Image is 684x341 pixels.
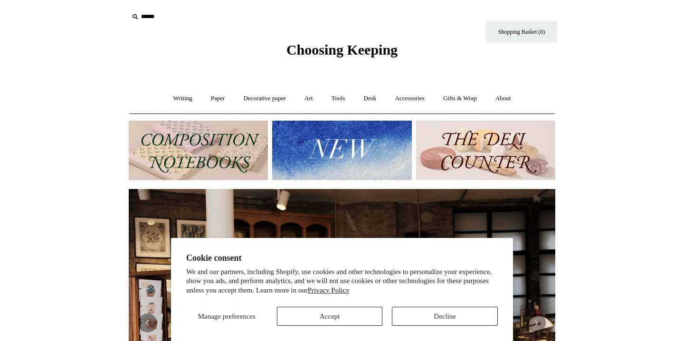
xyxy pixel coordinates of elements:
span: Manage preferences [198,313,256,320]
img: New.jpg__PID:f73bdf93-380a-4a35-bcfe-7823039498e1 [272,121,411,180]
a: Choosing Keeping [286,49,398,56]
button: Accept [277,307,383,326]
a: Tools [323,86,354,111]
a: Gifts & Wrap [435,86,485,111]
a: Paper [202,86,234,111]
a: Decorative paper [235,86,294,111]
a: Desk [355,86,385,111]
button: Decline [392,307,498,326]
a: Shopping Basket (0) [486,21,557,42]
img: 202302 Composition ledgers.jpg__PID:69722ee6-fa44-49dd-a067-31375e5d54ec [129,121,268,180]
span: Choosing Keeping [286,42,398,57]
h2: Cookie consent [186,253,498,263]
a: Privacy Policy [308,286,350,294]
a: About [487,86,520,111]
a: Accessories [387,86,433,111]
a: Art [296,86,321,111]
a: Writing [165,86,201,111]
p: We and our partners, including Shopify, use cookies and other technologies to personalize your ex... [186,267,498,295]
button: Previous [138,313,157,332]
img: The Deli Counter [416,121,555,180]
button: Manage preferences [186,307,267,326]
button: Next [527,313,546,332]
